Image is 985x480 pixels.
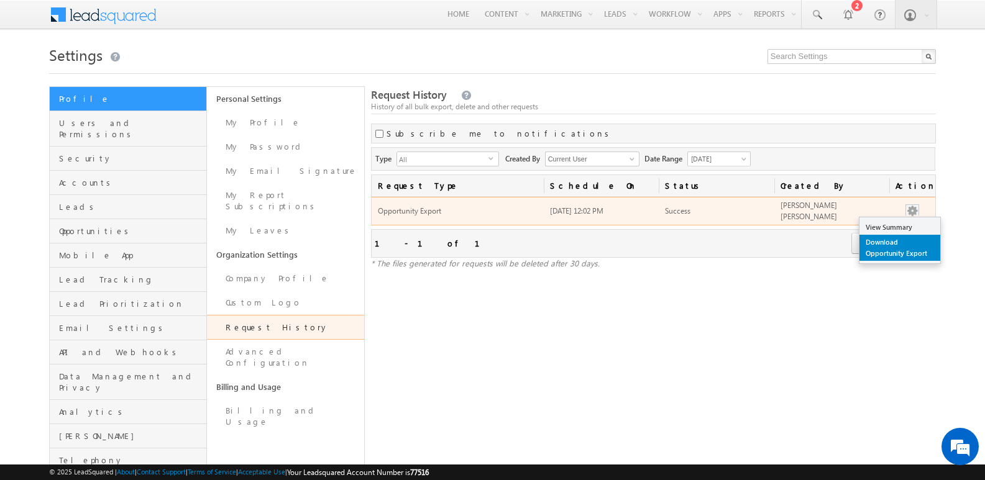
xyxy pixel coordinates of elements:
[859,235,940,261] a: Download Opportunity Export
[59,346,203,358] span: API and Webhooks
[207,399,364,434] a: Billing and Usage
[859,220,940,235] a: View Summary
[207,219,364,243] a: My Leaves
[644,152,687,165] span: Date Range
[410,468,429,477] span: 77516
[688,153,747,165] span: [DATE]
[207,111,364,135] a: My Profile
[207,340,364,375] a: Advanced Configuration
[371,88,447,102] span: Request History
[659,175,774,196] a: Status
[59,455,203,466] span: Telephony
[371,101,936,112] div: History of all bulk export, delete and other requests
[50,243,206,268] a: Mobile App
[117,468,135,476] a: About
[372,175,544,196] a: Request Type
[50,316,206,340] a: Email Settings
[59,201,203,212] span: Leads
[544,175,659,196] a: Schedule On
[49,45,103,65] span: Settings
[50,195,206,219] a: Leads
[50,87,206,111] a: Profile
[851,233,874,254] span: prev
[137,468,186,476] a: Contact Support
[59,430,203,442] span: [PERSON_NAME]
[774,175,889,196] a: Created By
[665,206,690,215] span: Success
[287,468,429,477] span: Your Leadsquared Account Number is
[207,291,364,315] a: Custom Logo
[50,340,206,365] a: API and Webhooks
[623,153,638,165] a: Show All Items
[207,87,364,111] a: Personal Settings
[387,128,613,139] label: Subscribe me to notifications
[238,468,285,476] a: Acceptable Use
[59,322,203,333] span: Email Settings
[397,152,488,166] span: All
[59,298,203,309] span: Lead Prioritization
[50,448,206,473] a: Telephony
[851,234,875,254] a: prev
[207,375,364,399] a: Billing and Usage
[59,371,203,393] span: Data Management and Privacy
[375,236,495,250] div: 1 - 1 of 1
[545,152,639,166] input: Type to Search
[50,292,206,316] a: Lead Prioritization
[207,159,364,183] a: My Email Signature
[371,258,600,268] span: * The files generated for requests will be deleted after 30 days.
[550,206,603,215] span: [DATE] 12:02 PM
[207,266,364,291] a: Company Profile
[50,268,206,292] a: Lead Tracking
[59,274,203,285] span: Lead Tracking
[50,219,206,243] a: Opportunities
[687,152,751,166] a: [DATE]
[375,152,396,165] span: Type
[59,153,203,164] span: Security
[59,93,203,104] span: Profile
[767,49,936,64] input: Search Settings
[396,152,499,166] div: All
[50,111,206,147] a: Users and Permissions
[59,117,203,140] span: Users and Permissions
[59,250,203,261] span: Mobile App
[59,406,203,417] span: Analytics
[50,171,206,195] a: Accounts
[188,468,236,476] a: Terms of Service
[207,315,364,340] a: Request History
[207,135,364,159] a: My Password
[59,177,203,188] span: Accounts
[889,175,935,196] span: Actions
[50,424,206,448] a: [PERSON_NAME]
[49,466,429,478] span: © 2025 LeadSquared | | | | |
[50,365,206,400] a: Data Management and Privacy
[50,400,206,424] a: Analytics
[59,225,203,237] span: Opportunities
[207,183,364,219] a: My Report Subscriptions
[488,155,498,161] span: select
[207,243,364,266] a: Organization Settings
[378,206,538,217] span: Opportunity Export
[50,147,206,171] a: Security
[781,201,837,221] span: [PERSON_NAME] [PERSON_NAME]
[505,152,545,165] span: Created By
